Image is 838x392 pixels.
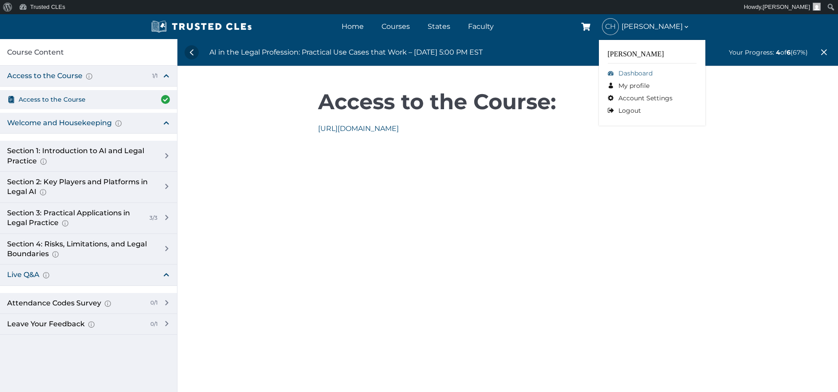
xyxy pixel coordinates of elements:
span: Course Content [7,47,64,58]
div: 3/3 [146,214,157,222]
div: [PERSON_NAME] [608,49,696,63]
div: 0/1 [147,299,157,307]
span: [PERSON_NAME] [622,20,690,32]
a: My profile [608,79,696,92]
span: 4 [776,48,780,56]
div: of (67%) [729,48,808,57]
div: Section 2: Key Players and Platforms in Legal AI [7,177,154,197]
div: Attendance Codes Survey [7,298,143,308]
div: Section 4: Risks, Limitations, and Legal Boundaries [7,239,154,259]
div: Live Q&A [7,270,154,280]
div: Section 1: Introduction to AI and Legal Practice [7,146,154,166]
div: 0/1 [147,321,157,328]
img: Trusted CLEs [149,20,255,33]
div: AI in the Legal Profession: Practical Use Cases that Work – [DATE] 5:00 PM EST [209,47,483,58]
span: CH [602,19,618,35]
a: Dashboard [608,67,696,79]
a: Faculty [466,20,496,33]
a: Account Settings [608,92,696,104]
div: Access to the Course [7,71,145,81]
div: Leave Your Feedback [7,319,143,329]
span: Access to the Course [19,95,86,104]
div: 1/1 [149,72,157,80]
a: States [425,20,452,33]
div: Welcome and Housekeeping [7,118,154,128]
a: Logout [608,104,696,117]
a: Home [339,20,366,33]
a: Courses [379,20,412,33]
h2: Access to the Course: [318,80,698,123]
span: Your Progress: [729,48,774,56]
span: 6 [787,48,791,56]
span: [PERSON_NAME] [763,4,810,10]
a: [URL][DOMAIN_NAME] [318,124,399,133]
div: Section 3: Practical Applications in Legal Practice [7,208,142,228]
